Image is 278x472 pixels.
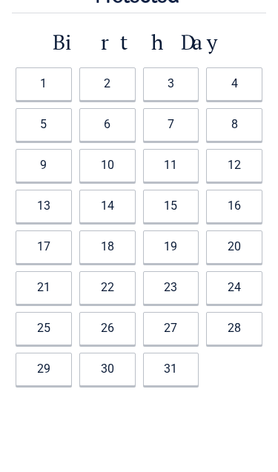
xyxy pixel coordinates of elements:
a: 11 [143,149,199,182]
a: 2 [79,67,136,101]
a: 22 [79,271,136,305]
a: 21 [16,271,72,305]
a: 18 [79,230,136,264]
h2: Birth Day [12,28,266,56]
a: 3 [143,67,199,101]
a: 13 [16,190,72,223]
a: 10 [79,149,136,182]
a: 4 [206,67,262,101]
a: 15 [143,190,199,223]
a: 28 [206,312,262,345]
a: 23 [143,271,199,305]
a: 19 [143,230,199,264]
a: 8 [206,108,262,142]
a: 30 [79,353,136,386]
a: 20 [206,230,262,264]
a: 26 [79,312,136,345]
a: 5 [16,108,72,142]
a: 14 [79,190,136,223]
a: 9 [16,149,72,182]
a: 29 [16,353,72,386]
a: 6 [79,108,136,142]
a: 31 [143,353,199,386]
a: 12 [206,149,262,182]
a: 17 [16,230,72,264]
a: 27 [143,312,199,345]
a: 7 [143,108,199,142]
a: 1 [16,67,72,101]
a: 16 [206,190,262,223]
a: 24 [206,271,262,305]
a: 25 [16,312,72,345]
